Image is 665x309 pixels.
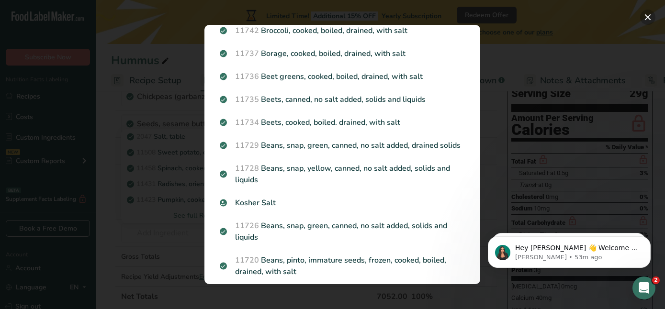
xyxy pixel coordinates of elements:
[220,48,465,59] p: Borage, cooked, boiled, drained, with salt
[220,254,465,277] p: Beans, pinto, immature seeds, frozen, cooked, boiled, drained, with salt
[220,197,465,209] p: Kosher Salt
[235,71,259,82] span: 11736
[235,25,259,36] span: 11742
[632,276,655,299] iframe: Intercom live chat
[235,94,259,105] span: 11735
[220,140,465,151] p: Beans, snap, green, canned, no salt added, drained solids
[235,255,259,265] span: 11720
[652,276,660,284] span: 2
[220,220,465,243] p: Beans, snap, green, canned, no salt added, solids and liquids
[235,163,259,174] span: 11728
[235,221,259,231] span: 11726
[220,71,465,82] p: Beet greens, cooked, boiled, drained, with salt
[220,117,465,128] p: Beets, cooked, boiled. drained, with salt
[235,117,259,128] span: 11734
[235,140,259,151] span: 11729
[235,48,259,59] span: 11737
[220,25,465,36] p: Broccoli, cooked, boiled, drained, with salt
[473,216,665,283] iframe: Intercom notifications message
[220,163,465,186] p: Beans, snap, yellow, canned, no salt added, solids and liquids
[220,94,465,105] p: Beets, canned, no salt added, solids and liquids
